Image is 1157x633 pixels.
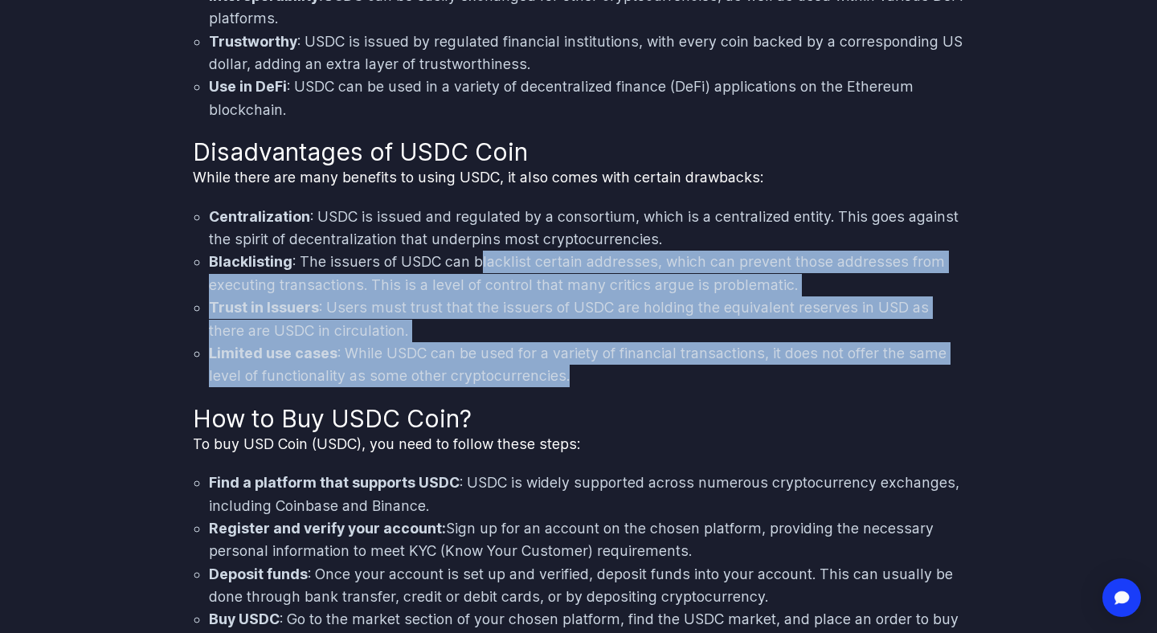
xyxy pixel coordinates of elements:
h2: Disadvantages of USDC Coin [193,137,964,166]
strong: Buy USDC [209,611,280,627]
strong: Deposit funds [209,566,308,582]
p: While there are many benefits to using USDC, it also comes with certain drawbacks: [193,166,964,189]
li: Sign up for an account on the chosen platform, providing the necessary personal information to me... [209,517,964,563]
p: To buy USD Coin (USDC), you need to follow these steps: [193,433,964,455]
strong: Trustworthy [209,33,297,50]
li: : USDC is issued by regulated financial institutions, with every coin backed by a corresponding U... [209,31,964,76]
strong: Find a platform that supports USDC [209,474,460,491]
li: : Users must trust that the issuers of USDC are holding the equivalent reserves in USD as there a... [209,296,964,342]
strong: Centralization [209,208,310,225]
strong: Blacklisting [209,253,292,270]
strong: Register and verify your account: [209,520,446,537]
li: : While USDC can be used for a variety of financial transactions, it does not offer the same leve... [209,342,964,388]
li: : Once your account is set up and verified, deposit funds into your account. This can usually be ... [209,563,964,609]
strong: Limited use cases [209,345,337,361]
strong: Trust in Issuers [209,299,319,316]
li: : USDC can be used in a variety of decentralized finance (DeFi) applications on the Ethereum bloc... [209,76,964,121]
li: : USDC is widely supported across numerous cryptocurrency exchanges, including Coinbase and Binance. [209,472,964,517]
h2: How to Buy USDC Coin? [193,404,964,433]
li: : The issuers of USDC can blacklist certain addresses, which can prevent those addresses from exe... [209,251,964,296]
div: Open Intercom Messenger [1102,578,1141,617]
li: : USDC is issued and regulated by a consortium, which is a centralized entity. This goes against ... [209,206,964,251]
strong: Use in DeFi [209,78,287,95]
